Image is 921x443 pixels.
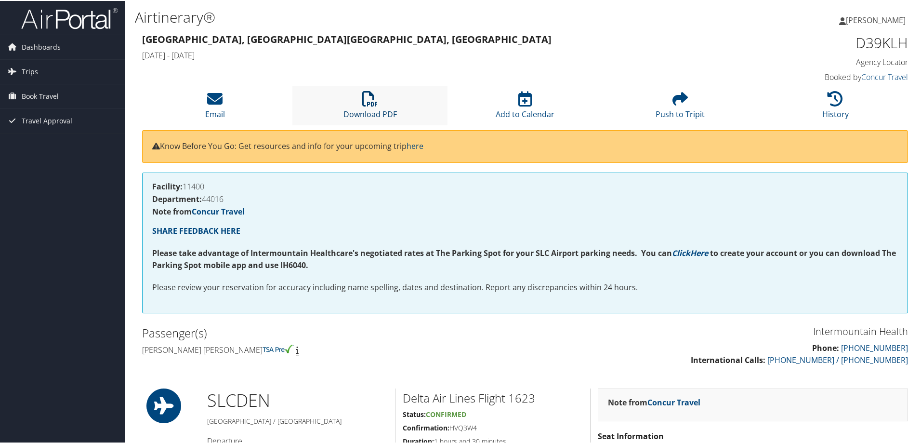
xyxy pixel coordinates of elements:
h4: [PERSON_NAME] [PERSON_NAME] [142,344,518,354]
strong: Seat Information [598,430,664,441]
h2: Delta Air Lines Flight 1623 [403,389,583,405]
strong: Note from [608,396,700,407]
a: Click [672,247,690,257]
span: [PERSON_NAME] [846,14,906,25]
h4: Agency Locator [727,56,908,67]
a: Here [690,247,708,257]
a: Download PDF [343,95,397,119]
strong: International Calls: [691,354,765,364]
h1: SLC DEN [207,388,388,412]
h1: D39KLH [727,32,908,52]
h1: Airtinerary® [135,6,655,27]
h4: [DATE] - [DATE] [142,49,713,60]
h2: Passenger(s) [142,324,518,340]
a: [PHONE_NUMBER] / [PHONE_NUMBER] [767,354,908,364]
a: Push to Tripit [656,95,705,119]
a: SHARE FEEDBACK HERE [152,225,240,235]
a: [PERSON_NAME] [839,5,915,34]
a: Add to Calendar [496,95,554,119]
strong: Note from [152,205,245,216]
strong: Status: [403,409,426,418]
a: Concur Travel [861,71,908,81]
img: tsa-precheck.png [263,344,294,352]
a: Concur Travel [192,205,245,216]
span: Dashboards [22,34,61,58]
img: airportal-logo.png [21,6,118,29]
a: History [822,95,849,119]
h5: HVQ3W4 [403,422,583,432]
h3: Intermountain Health [532,324,908,337]
strong: [GEOGRAPHIC_DATA], [GEOGRAPHIC_DATA] [GEOGRAPHIC_DATA], [GEOGRAPHIC_DATA] [142,32,552,45]
span: Book Travel [22,83,59,107]
h4: Booked by [727,71,908,81]
p: Know Before You Go: Get resources and info for your upcoming trip [152,139,898,152]
h5: [GEOGRAPHIC_DATA] / [GEOGRAPHIC_DATA] [207,416,388,425]
strong: Facility: [152,180,183,191]
strong: Department: [152,193,202,203]
a: here [407,140,423,150]
h4: 11400 [152,182,898,189]
span: Confirmed [426,409,466,418]
a: [PHONE_NUMBER] [841,342,908,352]
p: Please review your reservation for accuracy including name spelling, dates and destination. Repor... [152,281,898,293]
h4: 44016 [152,194,898,202]
a: Concur Travel [647,396,700,407]
strong: Confirmation: [403,422,449,431]
a: Email [205,95,225,119]
span: Trips [22,59,38,83]
strong: Please take advantage of Intermountain Healthcare's negotiated rates at The Parking Spot for your... [152,247,672,257]
strong: Phone: [812,342,839,352]
span: Travel Approval [22,108,72,132]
